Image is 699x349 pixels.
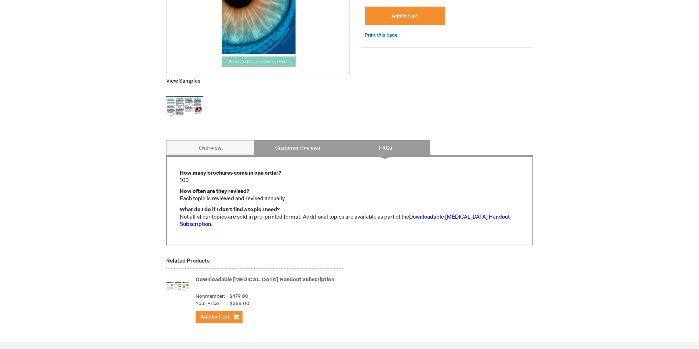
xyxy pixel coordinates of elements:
p: Not all of our topics are sold in pre-printed format. Additional topics are available as part of ... [180,206,520,228]
span: Add to Cart [392,13,418,19]
p: View Samples [166,78,350,85]
a: Downloadable [MEDICAL_DATA] Handout Subscription [196,276,334,283]
strong: Related Products [166,258,210,264]
button: Add to Cart [196,311,243,323]
a: Overview [166,140,254,155]
img: Click to view [166,89,203,125]
img: Downloadable Patient Education Handout Subscription [166,271,190,301]
a: Print this page [365,31,397,40]
strong: How often are they revised? [180,188,249,194]
span: Add to Cart [200,313,230,320]
p: Each topic is reviewed and revised annually. [180,188,520,203]
strong: What do I do if I don’t find a topic I need? [180,207,280,213]
strong: Nonmember: [196,293,225,300]
strong: Your Price: [196,300,220,307]
strong: How many brochures come in one order? [180,170,281,176]
button: Add to Cart [365,7,445,25]
a: Customer Reviews [254,140,342,155]
p: 100 [180,170,520,184]
a: FAQs [342,140,430,155]
span: $355.00 [221,300,250,307]
span: $479.00 [229,293,248,299]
